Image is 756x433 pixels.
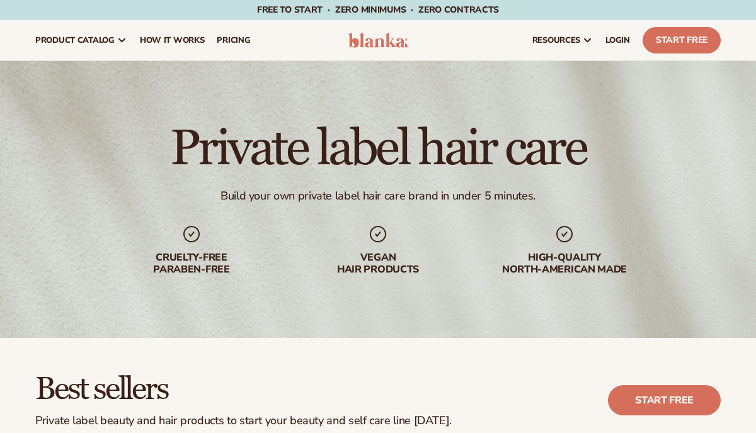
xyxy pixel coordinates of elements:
h2: Best sellers [35,373,452,407]
div: Private label beauty and hair products to start your beauty and self care line [DATE]. [35,414,452,428]
span: pricing [217,35,250,45]
img: logo [348,33,408,48]
h1: Private label hair care [170,123,586,174]
a: resources [526,20,599,60]
span: How It Works [140,35,205,45]
div: Build your own private label hair care brand in under 5 minutes. [220,189,535,203]
span: product catalog [35,35,115,45]
div: cruelty-free paraben-free [111,252,272,276]
span: Free to start · ZERO minimums · ZERO contracts [257,4,499,16]
a: pricing [210,20,256,60]
a: Start free [608,385,721,415]
a: Start Free [643,27,721,53]
a: LOGIN [599,20,636,60]
div: Vegan hair products [297,252,459,276]
div: High-quality North-american made [484,252,645,276]
span: resources [532,35,580,45]
a: product catalog [29,20,134,60]
span: LOGIN [605,35,630,45]
a: How It Works [134,20,211,60]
